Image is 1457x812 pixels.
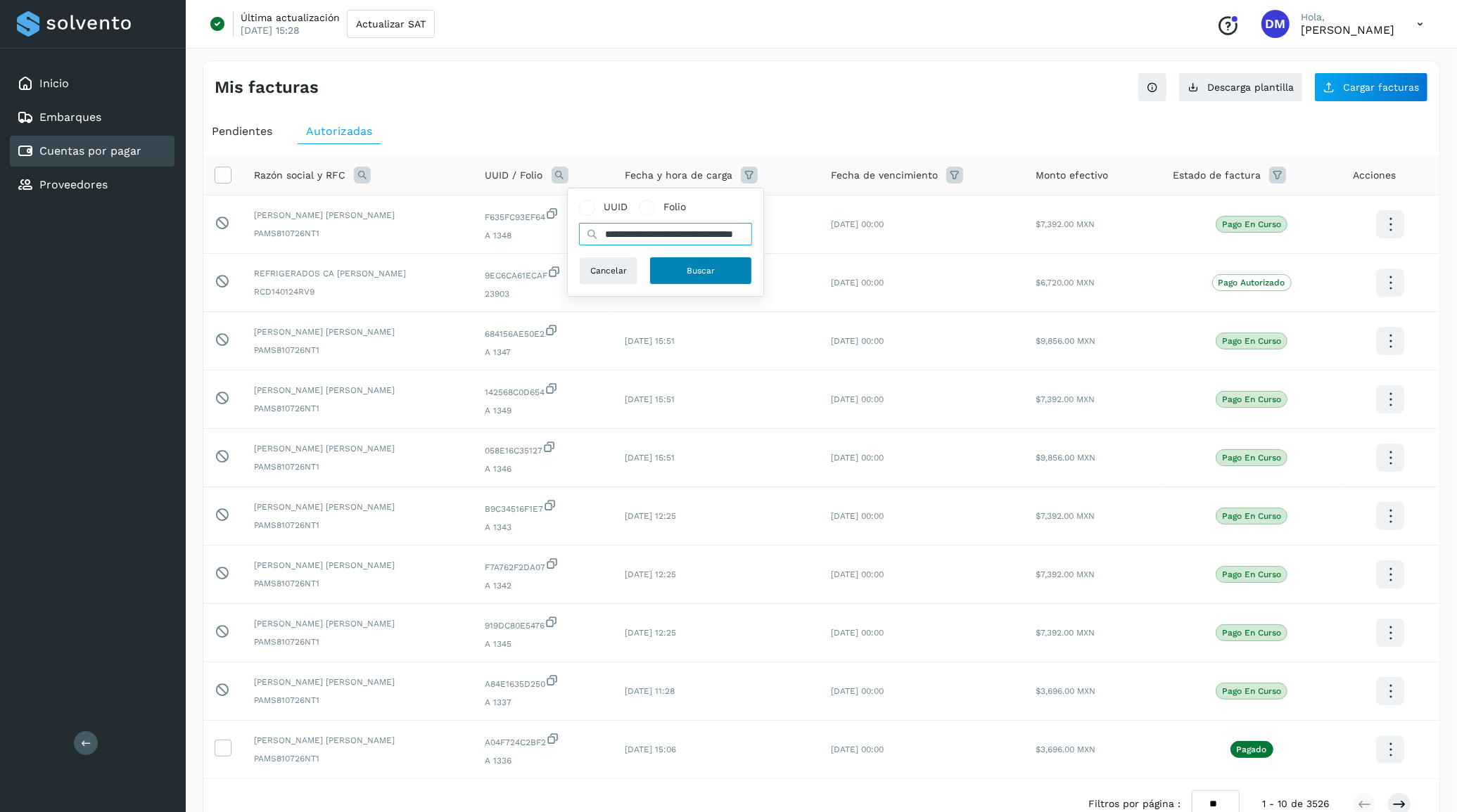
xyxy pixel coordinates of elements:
[254,694,463,707] span: PAMS810726NT1
[485,265,603,282] span: 9EC6CA61ECAF
[254,636,463,648] span: PAMS810726NT1
[254,402,463,415] span: PAMS810726NT1
[1036,453,1095,463] span: $9,856.00 MXN
[1237,745,1267,754] p: Pagado
[254,442,463,455] span: [PERSON_NAME] [PERSON_NAME]
[625,628,676,638] span: [DATE] 12:25
[254,384,463,397] span: [PERSON_NAME] [PERSON_NAME]
[485,229,603,242] span: A 1348
[356,19,426,29] span: Actualizar SAT
[10,68,174,99] div: Inicio
[1036,219,1095,229] span: $7,392.00 MXN
[254,559,463,572] span: [PERSON_NAME] [PERSON_NAME]
[254,227,463,240] span: PAMS810726NT1
[1036,745,1095,754] span: $3,696.00 MXN
[1222,394,1281,404] p: Pago en curso
[1036,336,1095,346] span: $9,856.00 MXN
[831,628,884,638] span: [DATE] 00:00
[831,219,884,229] span: [DATE] 00:00
[212,124,272,138] span: Pendientes
[10,169,174,200] div: Proveedores
[485,463,603,475] span: A 1346
[347,10,435,38] button: Actualizar SAT
[254,209,463,221] span: [PERSON_NAME] [PERSON_NAME]
[39,144,141,157] a: Cuentas por pagar
[1343,82,1419,92] span: Cargar facturas
[39,110,101,124] a: Embarques
[39,77,69,90] a: Inicio
[254,460,463,473] span: PAMS810726NT1
[254,501,463,513] span: [PERSON_NAME] [PERSON_NAME]
[1088,797,1181,811] span: Filtros por página :
[485,346,603,359] span: A 1347
[1222,686,1281,696] p: Pago en curso
[241,24,300,37] p: [DATE] 15:28
[831,453,884,463] span: [DATE] 00:00
[1207,82,1294,92] span: Descarga plantilla
[625,394,675,404] span: [DATE] 15:51
[1036,628,1095,638] span: $7,392.00 MXN
[1036,686,1095,696] span: $3,696.00 MXN
[831,686,884,696] span: [DATE] 00:00
[1262,797,1330,811] span: 1 - 10 de 3526
[1222,453,1281,463] p: Pago en curso
[625,569,676,579] span: [DATE] 12:25
[485,732,603,749] span: A04F724C2BF2
[485,288,603,300] span: 23903
[1178,72,1303,102] button: Descarga plantilla
[831,336,884,346] span: [DATE] 00:00
[625,686,675,696] span: [DATE] 11:28
[485,323,603,340] span: 684156AE50E2
[1036,278,1095,288] span: $6,720.00 MXN
[485,521,603,534] span: A 1343
[1222,336,1281,346] p: Pago en curso
[831,168,938,183] span: Fecha de vencimiento
[241,11,340,24] p: Última actualización
[1353,168,1396,183] span: Acciones
[10,136,174,167] div: Cuentas por pagar
[831,394,884,404] span: [DATE] 00:00
[10,102,174,133] div: Embarques
[254,734,463,747] span: [PERSON_NAME] [PERSON_NAME]
[1301,23,1394,37] p: Diego Muriel Perez
[485,754,603,767] span: A 1336
[485,440,603,457] span: 058E16C35127
[306,124,372,138] span: Autorizadas
[254,519,463,531] span: PAMS810726NT1
[1314,72,1428,102] button: Cargar facturas
[1301,11,1394,23] p: Hola,
[254,752,463,765] span: PAMS810726NT1
[1222,569,1281,579] p: Pago en curso
[1222,511,1281,521] p: Pago en curso
[1173,168,1261,183] span: Estado de factura
[831,745,884,754] span: [DATE] 00:00
[625,745,676,754] span: [DATE] 15:06
[254,676,463,688] span: [PERSON_NAME] [PERSON_NAME]
[254,285,463,298] span: RCD140124RV9
[485,615,603,632] span: 919DC80E5476
[625,168,732,183] span: Fecha y hora de carga
[485,404,603,417] span: A 1349
[215,77,319,98] h4: Mis facturas
[485,382,603,399] span: 142568C0D654
[485,638,603,650] span: A 1345
[1036,168,1108,183] span: Monto efectivo
[1036,569,1095,579] span: $7,392.00 MXN
[1036,394,1095,404] span: $7,392.00 MXN
[485,696,603,709] span: A 1337
[625,453,675,463] span: [DATE] 15:51
[1222,628,1281,638] p: Pago en curso
[254,577,463,590] span: PAMS810726NT1
[485,557,603,574] span: F7A762F2DA07
[1036,511,1095,521] span: $7,392.00 MXN
[625,336,675,346] span: [DATE] 15:51
[254,267,463,280] span: REFRIGERADOS CA [PERSON_NAME]
[831,278,884,288] span: [DATE] 00:00
[254,168,345,183] span: Razón social y RFC
[831,511,884,521] span: [DATE] 00:00
[1219,278,1285,288] p: Pago Autorizado
[485,674,603,690] span: A84E1635D250
[485,207,603,224] span: F635FC93EF64
[1222,219,1281,229] p: Pago en curso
